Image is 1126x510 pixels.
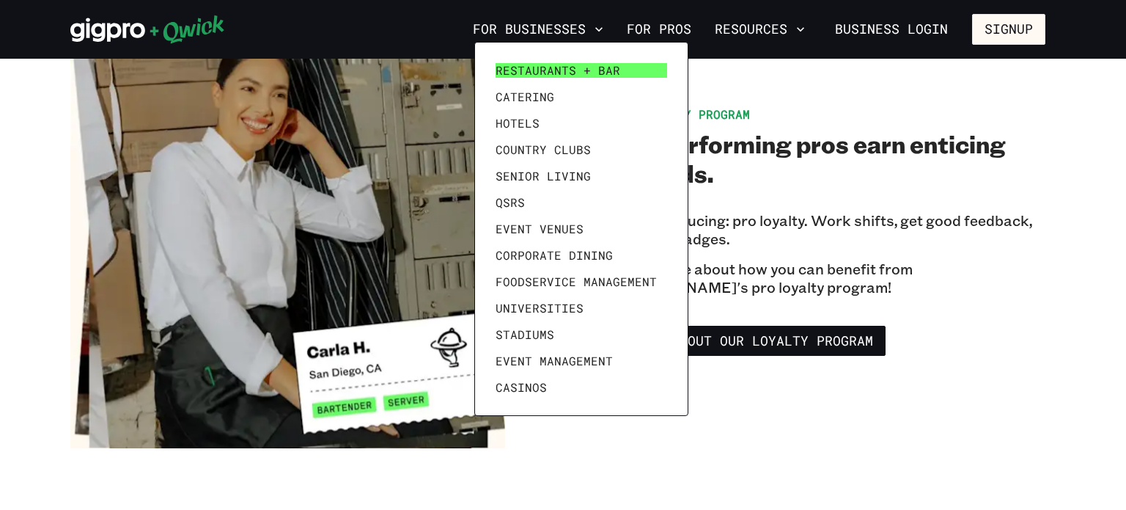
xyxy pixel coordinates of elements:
[496,63,620,78] span: Restaurants + Bar
[496,248,613,263] span: Corporate Dining
[496,274,657,289] span: Foodservice Management
[496,169,591,183] span: Senior Living
[496,90,554,104] span: Catering
[496,142,591,157] span: Country Clubs
[496,195,525,210] span: QSRs
[496,327,554,342] span: Stadiums
[496,380,547,395] span: Casinos
[496,222,584,236] span: Event Venues
[496,301,584,316] span: Universities
[496,354,613,368] span: Event Management
[496,116,540,131] span: Hotels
